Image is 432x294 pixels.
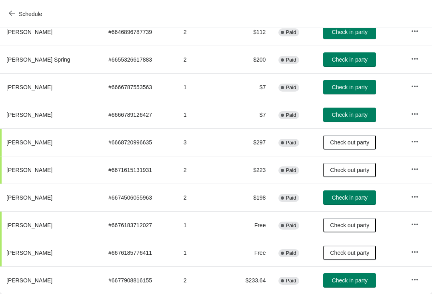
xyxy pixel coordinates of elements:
[6,29,52,35] span: [PERSON_NAME]
[323,163,376,177] button: Check out party
[286,167,296,174] span: Paid
[102,101,177,128] td: # 6666789126427
[6,167,52,173] span: [PERSON_NAME]
[228,73,272,101] td: $7
[177,101,228,128] td: 1
[286,57,296,63] span: Paid
[4,7,48,21] button: Schedule
[102,46,177,73] td: # 6655326617883
[323,25,376,39] button: Check in party
[286,250,296,256] span: Paid
[102,18,177,46] td: # 6646896787739
[102,156,177,184] td: # 6671615131931
[177,73,228,101] td: 1
[228,211,272,239] td: Free
[286,140,296,146] span: Paid
[323,246,376,260] button: Check out party
[286,222,296,229] span: Paid
[330,139,369,146] span: Check out party
[228,128,272,156] td: $297
[332,29,368,35] span: Check in party
[323,135,376,150] button: Check out party
[177,266,228,294] td: 2
[286,84,296,91] span: Paid
[177,18,228,46] td: 2
[286,29,296,36] span: Paid
[19,11,42,17] span: Schedule
[102,211,177,239] td: # 6676183712027
[6,194,52,201] span: [PERSON_NAME]
[102,239,177,266] td: # 6676185776411
[228,184,272,211] td: $198
[286,278,296,284] span: Paid
[177,184,228,211] td: 2
[6,84,52,90] span: [PERSON_NAME]
[323,190,376,205] button: Check in party
[228,239,272,266] td: Free
[228,101,272,128] td: $7
[228,266,272,294] td: $233.64
[323,108,376,122] button: Check in party
[102,73,177,101] td: # 6666787553563
[323,80,376,94] button: Check in party
[286,112,296,118] span: Paid
[323,218,376,232] button: Check out party
[332,112,368,118] span: Check in party
[6,56,70,63] span: [PERSON_NAME] Spring
[323,52,376,67] button: Check in party
[332,84,368,90] span: Check in party
[102,128,177,156] td: # 6668720996635
[6,139,52,146] span: [PERSON_NAME]
[177,156,228,184] td: 2
[228,46,272,73] td: $200
[177,46,228,73] td: 2
[102,184,177,211] td: # 6674506055963
[330,222,369,228] span: Check out party
[177,239,228,266] td: 1
[332,56,368,63] span: Check in party
[286,195,296,201] span: Paid
[177,211,228,239] td: 1
[228,156,272,184] td: $223
[228,18,272,46] td: $112
[332,194,368,201] span: Check in party
[177,128,228,156] td: 3
[6,277,52,284] span: [PERSON_NAME]
[6,222,52,228] span: [PERSON_NAME]
[330,250,369,256] span: Check out party
[330,167,369,173] span: Check out party
[6,112,52,118] span: [PERSON_NAME]
[102,266,177,294] td: # 6677908816155
[323,273,376,288] button: Check in party
[332,277,368,284] span: Check in party
[6,250,52,256] span: [PERSON_NAME]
